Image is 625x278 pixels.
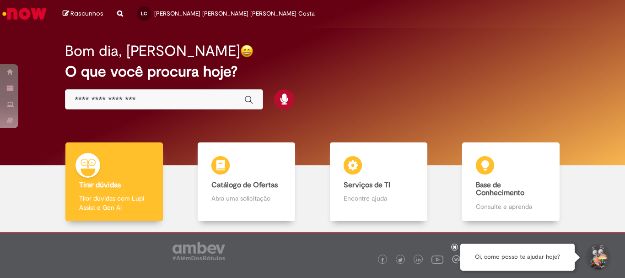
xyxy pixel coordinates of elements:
img: happy-face.png [240,44,253,58]
b: Tirar dúvidas [79,180,121,190]
h2: Bom dia, [PERSON_NAME] [65,43,240,59]
span: LC [141,11,147,16]
b: Base de Conhecimento [476,180,524,198]
a: Tirar dúvidas Tirar dúvidas com Lupi Assist e Gen Ai [48,142,180,222]
b: Catálogo de Ofertas [211,180,278,190]
h2: O que você procura hoje? [65,64,560,80]
a: Catálogo de Ofertas Abra uma solicitação [180,142,312,222]
img: logo_footer_youtube.png [431,253,443,265]
img: logo_footer_twitter.png [398,258,403,262]
span: Rascunhos [70,9,103,18]
img: logo_footer_workplace.png [452,255,460,263]
div: Oi, como posso te ajudar hoje? [460,244,575,271]
img: logo_footer_facebook.png [380,258,385,262]
span: [PERSON_NAME] [PERSON_NAME] [PERSON_NAME] Costa [154,10,315,17]
img: ServiceNow [1,5,48,23]
button: Iniciar Conversa de Suporte [584,244,611,271]
p: Abra uma solicitação [211,194,281,203]
a: Rascunhos [63,10,103,18]
p: Encontre ajuda [344,194,413,203]
img: logo_footer_linkedin.png [416,257,421,263]
p: Consulte e aprenda [476,202,545,211]
a: Base de Conhecimento Consulte e aprenda [445,142,577,222]
img: logo_footer_ambev_rotulo_gray.png [172,242,225,260]
b: Serviços de TI [344,180,390,190]
a: Serviços de TI Encontre ajuda [312,142,445,222]
p: Tirar dúvidas com Lupi Assist e Gen Ai [79,194,149,212]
